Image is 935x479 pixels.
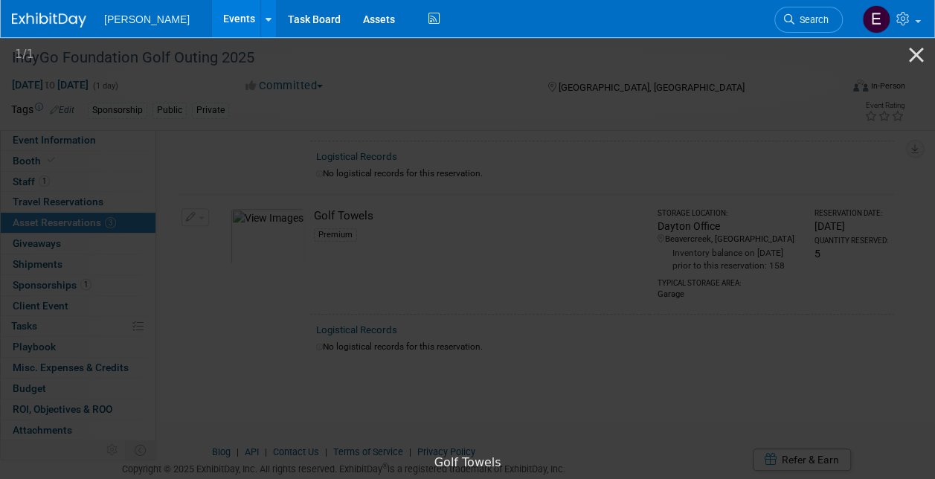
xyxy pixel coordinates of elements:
span: [PERSON_NAME] [104,13,190,25]
img: Emy Volk [862,5,890,33]
span: Search [794,14,829,25]
img: ExhibitDay [12,13,86,28]
span: 1 [27,47,34,61]
button: Close gallery [898,37,935,72]
a: Search [774,7,843,33]
span: 1 [15,47,22,61]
